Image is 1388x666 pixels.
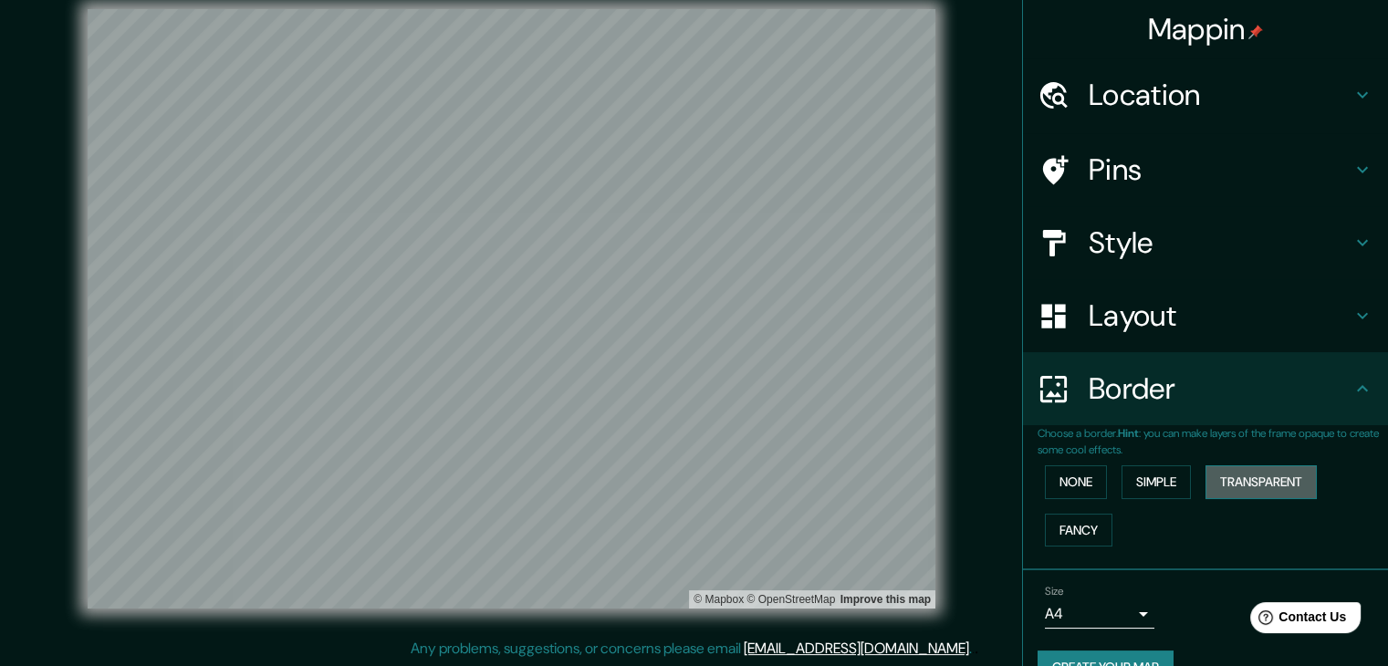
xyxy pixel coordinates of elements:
[840,593,931,606] a: Map feedback
[1089,224,1351,261] h4: Style
[1226,595,1368,646] iframe: Help widget launcher
[1045,584,1064,599] label: Size
[694,593,744,606] a: Mapbox
[1023,279,1388,352] div: Layout
[1038,425,1388,458] p: Choose a border. : you can make layers of the frame opaque to create some cool effects.
[1248,25,1263,39] img: pin-icon.png
[1122,465,1191,499] button: Simple
[1045,514,1112,547] button: Fancy
[1023,133,1388,206] div: Pins
[1045,465,1107,499] button: None
[1089,151,1351,188] h4: Pins
[1023,352,1388,425] div: Border
[1089,370,1351,407] h4: Border
[746,593,835,606] a: OpenStreetMap
[1148,11,1264,47] h4: Mappin
[1045,599,1154,629] div: A4
[972,638,975,660] div: .
[1205,465,1317,499] button: Transparent
[1118,426,1139,441] b: Hint
[744,639,969,658] a: [EMAIL_ADDRESS][DOMAIN_NAME]
[1089,77,1351,113] h4: Location
[411,638,972,660] p: Any problems, suggestions, or concerns please email .
[1023,58,1388,131] div: Location
[88,9,935,609] canvas: Map
[975,638,978,660] div: .
[1089,297,1351,334] h4: Layout
[1023,206,1388,279] div: Style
